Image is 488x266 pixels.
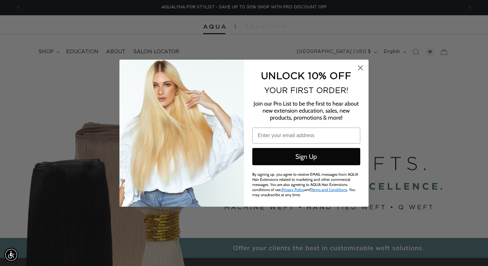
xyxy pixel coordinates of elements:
input: Enter your email address [252,128,360,144]
a: Privacy Policy [282,187,304,192]
div: Accessibility Menu [4,248,18,262]
img: daab8b0d-f573-4e8c-a4d0-05ad8d765127.png [119,60,244,207]
button: Sign Up [252,148,360,165]
span: By signing up, you agree to receive EMAIL messages from AQUA Hair Extensions related to marketing... [252,172,358,197]
button: Close dialog [355,62,366,73]
a: Terms and Conditions [311,187,347,192]
span: YOUR FIRST ORDER! [264,86,348,95]
span: Join our Pro List to be the first to hear about new extension education, sales, new products, pro... [254,100,359,121]
span: UNLOCK 10% OFF [261,70,351,81]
